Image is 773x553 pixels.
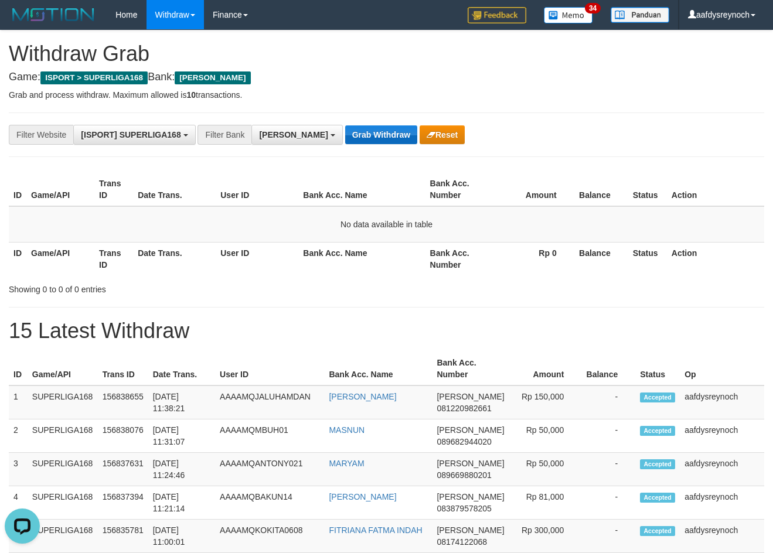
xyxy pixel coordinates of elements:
[437,459,504,468] span: [PERSON_NAME]
[640,459,675,469] span: Accepted
[216,242,298,275] th: User ID
[581,385,635,419] td: -
[9,279,314,295] div: Showing 0 to 0 of 0 entries
[468,7,526,23] img: Feedback.jpg
[9,419,28,453] td: 2
[493,173,574,206] th: Amount
[98,486,148,520] td: 156837394
[680,385,764,419] td: aafdysreynoch
[628,173,667,206] th: Status
[215,453,324,486] td: AAAAMQANTONY021
[9,319,764,343] h1: 15 Latest Withdraw
[640,493,675,503] span: Accepted
[186,90,196,100] strong: 10
[9,42,764,66] h1: Withdraw Grab
[9,242,26,275] th: ID
[26,173,94,206] th: Game/API
[215,419,324,453] td: AAAAMQMBUH01
[581,352,635,385] th: Balance
[9,352,28,385] th: ID
[9,486,28,520] td: 4
[437,525,504,535] span: [PERSON_NAME]
[544,7,593,23] img: Button%20Memo.svg
[259,130,328,139] span: [PERSON_NAME]
[298,242,425,275] th: Bank Acc. Name
[437,425,504,435] span: [PERSON_NAME]
[9,89,764,101] p: Grab and process withdraw. Maximum allowed is transactions.
[81,130,181,139] span: [ISPORT] SUPERLIGA168
[148,520,215,553] td: [DATE] 11:00:01
[148,453,215,486] td: [DATE] 11:24:46
[680,419,764,453] td: aafdysreynoch
[628,242,667,275] th: Status
[680,486,764,520] td: aafdysreynoch
[437,404,491,413] span: Copy 081220982661 to clipboard
[574,242,628,275] th: Balance
[345,125,417,144] button: Grab Withdraw
[9,385,28,419] td: 1
[98,352,148,385] th: Trans ID
[437,470,491,480] span: Copy 089669880201 to clipboard
[585,3,601,13] span: 34
[437,392,504,401] span: [PERSON_NAME]
[215,385,324,419] td: AAAAMQJALUHAMDAN
[148,486,215,520] td: [DATE] 11:21:14
[437,537,487,547] span: Copy 08174122068 to clipboard
[667,242,764,275] th: Action
[216,173,298,206] th: User ID
[581,453,635,486] td: -
[148,419,215,453] td: [DATE] 11:31:07
[509,520,582,553] td: Rp 300,000
[98,453,148,486] td: 156837631
[28,486,98,520] td: SUPERLIGA168
[329,492,396,501] a: [PERSON_NAME]
[251,125,342,145] button: [PERSON_NAME]
[148,385,215,419] td: [DATE] 11:38:21
[133,242,216,275] th: Date Trans.
[581,419,635,453] td: -
[329,525,422,535] a: FITRIANA FATMA INDAH
[437,492,504,501] span: [PERSON_NAME]
[215,486,324,520] td: AAAAMQBAKUN14
[94,242,133,275] th: Trans ID
[28,520,98,553] td: SUPERLIGA168
[437,504,491,513] span: Copy 083879578205 to clipboard
[432,352,509,385] th: Bank Acc. Number
[98,419,148,453] td: 156838076
[611,7,669,23] img: panduan.png
[329,425,365,435] a: MASNUN
[28,352,98,385] th: Game/API
[9,125,73,145] div: Filter Website
[680,453,764,486] td: aafdysreynoch
[680,352,764,385] th: Op
[73,125,195,145] button: [ISPORT] SUPERLIGA168
[420,125,465,144] button: Reset
[581,486,635,520] td: -
[5,5,40,40] button: Open LiveChat chat widget
[437,437,491,446] span: Copy 089682944020 to clipboard
[175,71,250,84] span: [PERSON_NAME]
[148,352,215,385] th: Date Trans.
[640,526,675,536] span: Accepted
[509,486,582,520] td: Rp 81,000
[215,520,324,553] td: AAAAMQKOKITA0608
[640,392,675,402] span: Accepted
[509,385,582,419] td: Rp 150,000
[40,71,148,84] span: ISPORT > SUPERLIGA168
[26,242,94,275] th: Game/API
[329,392,396,401] a: [PERSON_NAME]
[324,352,432,385] th: Bank Acc. Name
[574,173,628,206] th: Balance
[329,459,364,468] a: MARYAM
[9,453,28,486] td: 3
[425,173,493,206] th: Bank Acc. Number
[425,242,493,275] th: Bank Acc. Number
[581,520,635,553] td: -
[197,125,251,145] div: Filter Bank
[635,352,680,385] th: Status
[28,419,98,453] td: SUPERLIGA168
[509,419,582,453] td: Rp 50,000
[680,520,764,553] td: aafdysreynoch
[133,173,216,206] th: Date Trans.
[98,385,148,419] td: 156838655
